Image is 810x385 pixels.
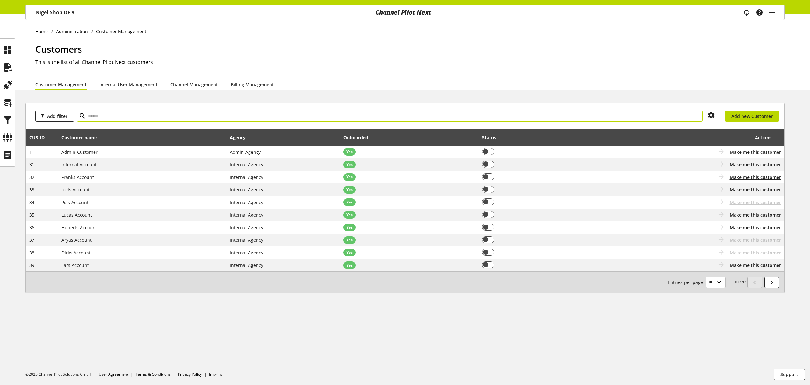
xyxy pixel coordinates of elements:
[61,187,90,193] span: Joels Account
[730,224,781,231] button: Make me this customer
[230,225,263,231] span: Internal Agency
[99,372,128,377] a: User Agreement
[29,199,34,205] span: 34
[136,372,171,377] a: Terms & Conditions
[230,187,263,193] span: Internal Agency
[72,9,74,16] span: ▾
[780,371,798,378] span: Support
[61,134,103,141] div: Customer name
[482,134,503,141] div: Status
[668,277,746,288] small: 1-10 / 97
[61,250,91,256] span: Dirks Account
[178,372,202,377] a: Privacy Policy
[230,134,252,141] div: Agency
[346,250,353,255] span: Yes
[730,249,781,256] span: Make me this customer
[29,134,51,141] div: CUS-⁠ID
[29,161,34,168] span: 31
[231,81,274,88] a: Billing Management
[343,134,375,141] div: Onboarded
[730,174,781,181] button: Make me this customer
[230,199,263,205] span: Internal Agency
[35,58,785,66] h2: This is the list of all Channel Pilot Next customers
[61,225,97,231] span: Huberts Account
[730,199,781,206] span: Make me this customer
[230,149,261,155] span: Admin-Agency
[590,131,771,144] div: Actions
[346,187,353,193] span: Yes
[35,9,74,16] p: Nigel Shop DE
[61,174,94,180] span: Franks Account
[346,162,353,168] span: Yes
[61,212,92,218] span: Lucas Account
[730,211,781,218] button: Make me this customer
[209,372,222,377] a: Imprint
[25,5,785,20] nav: main navigation
[61,161,97,168] span: Internal Account
[346,262,353,268] span: Yes
[29,262,34,268] span: 39
[29,250,34,256] span: 38
[346,237,353,243] span: Yes
[35,111,74,122] button: Add filter
[730,262,781,268] button: Make me this customer
[346,149,353,155] span: Yes
[61,149,98,155] span: Admin-Customer
[29,187,34,193] span: 33
[230,237,263,243] span: Internal Agency
[35,43,82,55] span: Customers
[25,372,99,377] li: ©2025 Channel Pilot Solutions GmbH
[35,28,51,35] a: Home
[730,161,781,168] button: Make me this customer
[230,262,263,268] span: Internal Agency
[29,149,32,155] span: 1
[29,212,34,218] span: 35
[346,225,353,230] span: Yes
[230,212,263,218] span: Internal Agency
[725,111,779,122] a: Add new Customer
[61,262,89,268] span: Lars Account
[61,237,92,243] span: Aryas Account
[230,174,263,180] span: Internal Agency
[99,81,158,88] a: Internal User Management
[29,237,34,243] span: 37
[61,199,88,205] span: Pias Account
[730,186,781,193] button: Make me this customer
[668,279,706,286] span: Entries per page
[29,225,34,231] span: 36
[730,237,781,243] span: Make me this customer
[346,199,353,205] span: Yes
[29,174,34,180] span: 32
[35,81,87,88] a: Customer Management
[346,212,353,218] span: Yes
[730,149,781,155] button: Make me this customer
[230,250,263,256] span: Internal Agency
[47,113,67,119] span: Add filter
[170,81,218,88] a: Channel Management
[731,113,773,119] span: Add new Customer
[774,369,805,380] button: Support
[346,174,353,180] span: Yes
[53,28,91,35] a: Administration
[230,161,263,168] span: Internal Agency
